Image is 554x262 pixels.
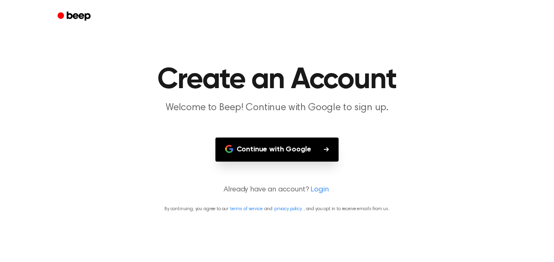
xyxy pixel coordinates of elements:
button: Continue with Google [215,138,339,162]
p: By continuing, you agree to our and , and you opt in to receive emails from us. [10,205,544,213]
a: terms of service [230,206,262,211]
p: Welcome to Beep! Continue with Google to sign up. [120,101,434,115]
p: Already have an account? [10,184,544,195]
a: Beep [52,9,98,24]
a: privacy policy [274,206,302,211]
a: Login [310,184,328,195]
h1: Create an Account [68,65,486,95]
